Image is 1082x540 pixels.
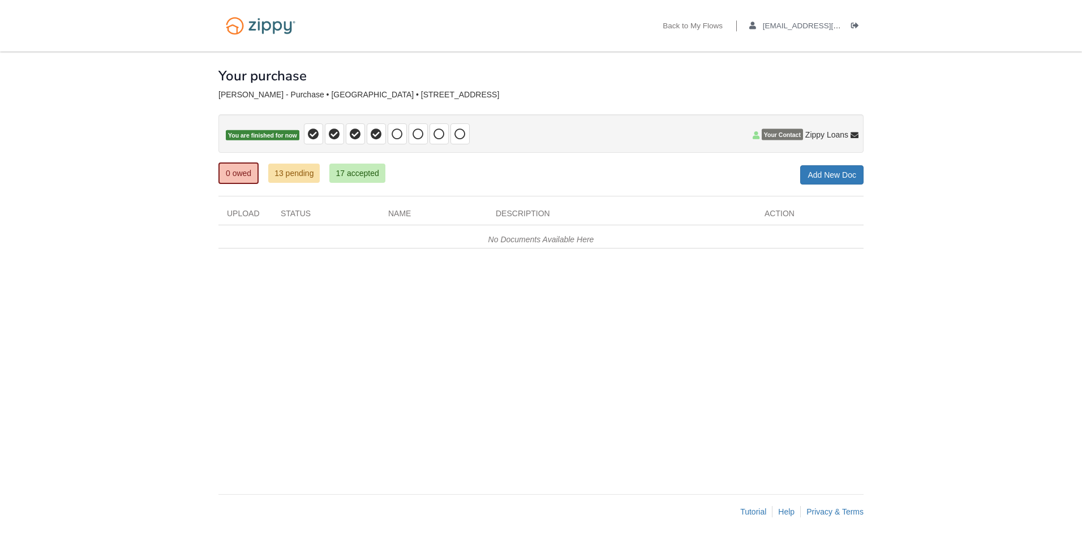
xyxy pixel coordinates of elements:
[268,164,320,183] a: 13 pending
[218,208,272,225] div: Upload
[488,235,594,244] em: No Documents Available Here
[226,130,299,141] span: You are finished for now
[663,22,723,33] a: Back to My Flows
[740,507,766,516] a: Tutorial
[218,162,259,184] a: 0 owed
[756,208,864,225] div: Action
[763,22,892,30] span: s.dorsey5@hotmail.com
[218,68,307,83] h1: Your purchase
[272,208,380,225] div: Status
[800,165,864,185] a: Add New Doc
[487,208,756,225] div: Description
[218,11,303,40] img: Logo
[762,129,803,140] span: Your Contact
[380,208,487,225] div: Name
[806,507,864,516] a: Privacy & Terms
[329,164,385,183] a: 17 accepted
[218,90,864,100] div: [PERSON_NAME] - Purchase • [GEOGRAPHIC_DATA] • [STREET_ADDRESS]
[749,22,892,33] a: edit profile
[805,129,848,140] span: Zippy Loans
[778,507,795,516] a: Help
[851,22,864,33] a: Log out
